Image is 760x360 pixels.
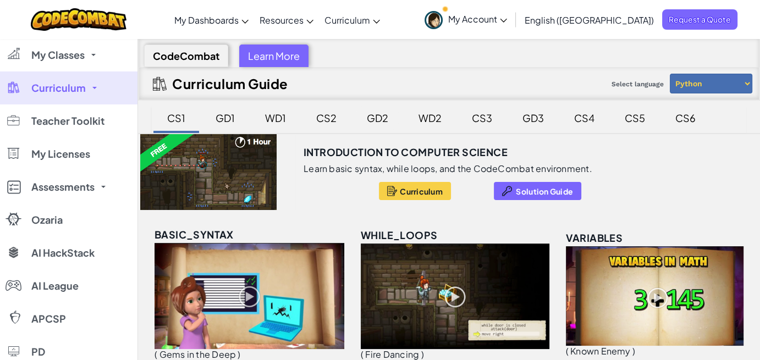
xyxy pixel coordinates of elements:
[563,105,605,131] div: CS4
[31,149,90,159] span: My Licenses
[407,105,453,131] div: WD2
[566,345,569,357] span: (
[31,248,95,258] span: AI HackStack
[461,105,503,131] div: CS3
[607,76,668,92] span: Select language
[304,144,508,160] h3: Introduction to Computer Science
[305,105,348,131] div: CS2
[174,14,239,26] span: My Dashboards
[254,105,297,131] div: WD1
[516,187,573,196] span: Solution Guide
[169,5,254,35] a: My Dashboards
[361,243,549,349] img: while_loops_unlocked.png
[425,11,443,29] img: avatar
[153,77,167,91] img: IconCurriculumGuide.svg
[304,163,592,174] p: Learn basic syntax, while loops, and the CodeCombat environment.
[31,182,95,192] span: Assessments
[238,348,240,360] span: )
[365,348,419,360] span: Fire Dancing
[159,348,236,360] span: Gems in the Deep
[156,105,196,131] div: CS1
[239,45,309,67] div: Learn More
[614,105,656,131] div: CS5
[144,45,228,67] div: CodeCombat
[254,5,319,35] a: Resources
[379,182,451,200] button: Curriculum
[260,14,304,26] span: Resources
[31,83,86,93] span: Curriculum
[155,348,157,360] span: (
[525,14,654,26] span: English ([GEOGRAPHIC_DATA])
[172,76,288,91] h2: Curriculum Guide
[421,348,423,360] span: )
[511,105,555,131] div: GD3
[361,229,437,241] span: while_loops
[400,187,443,196] span: Curriculum
[519,5,659,35] a: English ([GEOGRAPHIC_DATA])
[448,13,507,25] span: My Account
[31,8,127,31] img: CodeCombat logo
[319,5,385,35] a: Curriculum
[31,116,104,126] span: Teacher Toolkit
[31,50,85,60] span: My Classes
[494,182,581,200] button: Solution Guide
[662,9,737,30] a: Request a Quote
[155,228,234,241] span: basic_syntax
[356,105,399,131] div: GD2
[324,14,370,26] span: Curriculum
[566,246,744,346] img: variables_unlocked.png
[570,345,631,357] span: Known Enemy
[31,215,63,225] span: Ozaria
[155,243,344,349] img: basic_syntax_unlocked.png
[205,105,246,131] div: GD1
[419,2,513,37] a: My Account
[361,348,364,360] span: (
[566,231,623,244] span: variables
[31,281,79,291] span: AI League
[664,105,707,131] div: CS6
[632,345,635,357] span: )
